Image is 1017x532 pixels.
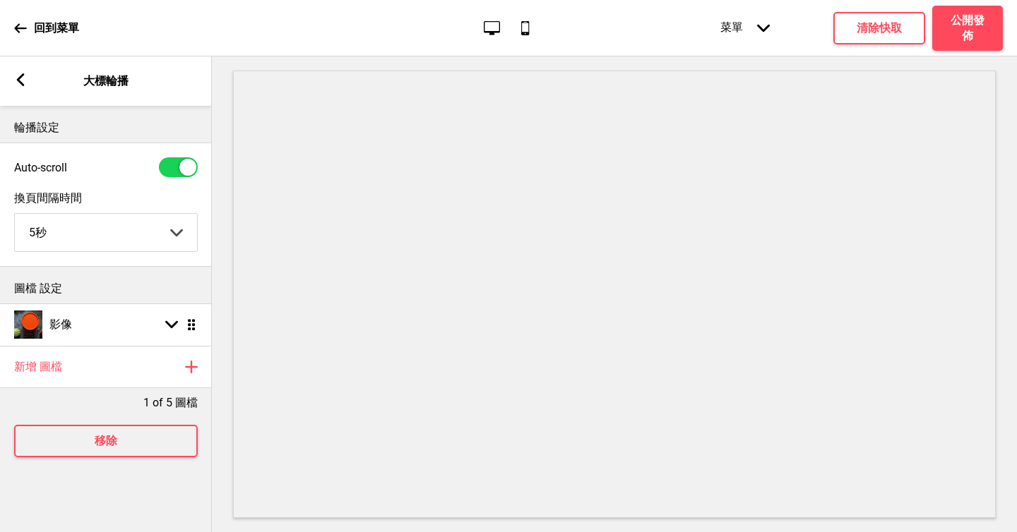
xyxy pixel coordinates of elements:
[14,191,198,206] label: 換頁間隔時間
[946,13,989,44] h4: 公開發佈
[14,161,67,174] label: Auto-scroll
[857,20,902,36] h4: 清除快取
[14,9,79,47] a: 回到菜單
[14,120,198,135] p: 輪播設定
[95,433,117,449] h4: 移除
[14,359,62,375] h4: 新增 圖檔
[14,281,198,296] p: 圖檔 設定
[143,395,198,411] p: 1 of 5 圖檔
[833,12,925,44] button: 清除快取
[14,425,198,457] button: 移除
[34,20,79,36] p: 回到菜單
[932,6,1003,51] button: 公開發佈
[83,73,129,89] p: 大標輪播
[49,317,72,332] h4: 影像
[706,6,784,49] div: 菜單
